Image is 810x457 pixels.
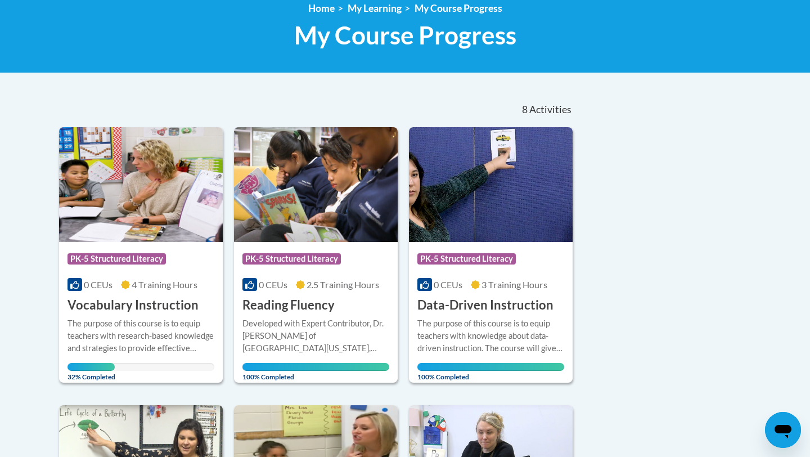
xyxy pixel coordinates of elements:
a: Course LogoPK-5 Structured Literacy0 CEUs4 Training Hours Vocabulary InstructionThe purpose of th... [59,127,223,383]
span: 100% Completed [242,363,389,381]
div: The purpose of this course is to equip teachers with research-based knowledge and strategies to p... [67,317,214,355]
a: Home [308,2,335,14]
span: PK-5 Structured Literacy [67,253,166,265]
span: Activities [529,104,571,116]
span: 3 Training Hours [481,279,547,290]
a: My Course Progress [415,2,502,14]
a: Course LogoPK-5 Structured Literacy0 CEUs2.5 Training Hours Reading FluencyDeveloped with Expert ... [234,127,398,383]
iframe: Button to launch messaging window [765,412,801,448]
span: PK-5 Structured Literacy [417,253,516,265]
span: 0 CEUs [259,279,287,290]
div: Developed with Expert Contributor, Dr. [PERSON_NAME] of [GEOGRAPHIC_DATA][US_STATE], [GEOGRAPHIC_... [242,317,389,355]
span: 4 Training Hours [132,279,197,290]
span: 0 CEUs [84,279,112,290]
span: PK-5 Structured Literacy [242,253,341,265]
img: Course Logo [234,127,398,242]
div: Your progress [242,363,389,371]
img: Course Logo [409,127,573,242]
div: Your progress [67,363,115,371]
span: 8 [522,104,528,116]
a: My Learning [348,2,402,14]
h3: Reading Fluency [242,297,335,314]
div: The purpose of this course is to equip teachers with knowledge about data-driven instruction. The... [417,317,564,355]
h3: Data-Driven Instruction [417,297,553,314]
span: 2.5 Training Hours [307,279,379,290]
span: 100% Completed [417,363,564,381]
span: My Course Progress [294,20,516,50]
span: 0 CEUs [434,279,462,290]
img: Course Logo [59,127,223,242]
h3: Vocabulary Instruction [67,297,199,314]
div: Your progress [417,363,564,371]
a: Course LogoPK-5 Structured Literacy0 CEUs3 Training Hours Data-Driven InstructionThe purpose of t... [409,127,573,383]
span: 32% Completed [67,363,115,381]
